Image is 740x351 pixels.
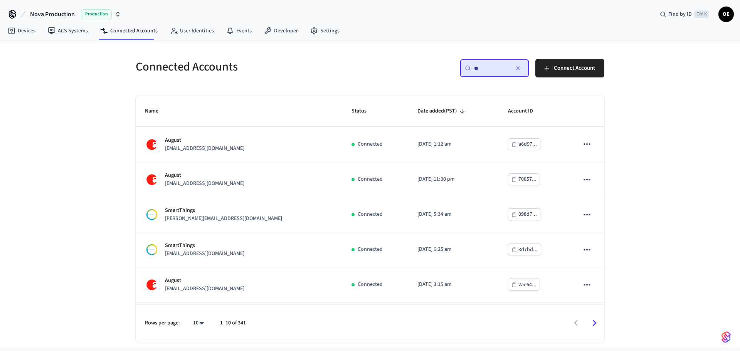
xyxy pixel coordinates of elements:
button: 2ae64... [508,279,540,291]
a: Devices [2,24,42,38]
a: Connected Accounts [94,24,164,38]
p: August [165,277,244,285]
span: Ctrl K [694,10,709,18]
button: 098d7... [508,208,540,220]
a: Developer [258,24,304,38]
a: Events [220,24,258,38]
img: August Logo, Square [145,278,159,292]
div: 10 [189,317,208,329]
button: Connect Account [535,59,604,77]
img: Smartthings Logo, Square [145,208,159,222]
p: 1–10 of 341 [220,319,246,327]
h5: Connected Accounts [136,59,365,75]
span: Production [81,9,112,19]
div: 098d7... [518,210,537,219]
div: a6d97... [518,139,537,149]
p: SmartThings [165,242,244,250]
p: [DATE] 6:25 am [417,245,489,254]
img: SeamLogoGradient.69752ec5.svg [721,331,731,343]
p: August [165,171,244,180]
span: Account ID [508,105,543,117]
p: [EMAIL_ADDRESS][DOMAIN_NAME] [165,144,244,153]
p: Rows per page: [145,319,180,327]
span: Name [145,105,168,117]
p: Connected [358,140,383,148]
p: Connected [358,245,383,254]
span: Nova Production [30,10,75,19]
p: [EMAIL_ADDRESS][DOMAIN_NAME] [165,285,244,293]
span: Date added(PST) [417,105,467,117]
button: Go to next page [585,314,604,332]
div: Find by IDCtrl K [654,7,715,21]
p: [DATE] 1:12 am [417,140,489,148]
p: Connected [358,280,383,289]
p: [DATE] 3:15 am [417,280,489,289]
p: August [165,136,244,144]
img: August Logo, Square [145,173,159,186]
a: Settings [304,24,346,38]
p: [PERSON_NAME][EMAIL_ADDRESS][DOMAIN_NAME] [165,215,282,223]
a: ACS Systems [42,24,94,38]
span: Status [351,105,377,117]
p: [EMAIL_ADDRESS][DOMAIN_NAME] [165,250,244,258]
p: [EMAIL_ADDRESS][DOMAIN_NAME] [165,180,244,188]
p: Connected [358,175,383,183]
p: [DATE] 11:00 pm [417,175,489,183]
p: SmartThings [165,207,282,215]
div: 70857... [518,175,536,184]
span: Connect Account [554,63,595,73]
button: OE [718,7,734,22]
span: OE [719,7,733,21]
a: User Identities [164,24,220,38]
p: Connected [358,210,383,218]
div: 2ae64... [518,280,536,290]
img: Smartthings Logo, Square [145,243,159,257]
img: August Logo, Square [145,138,159,151]
button: 3d7bd... [508,244,541,255]
p: [DATE] 5:34 am [417,210,489,218]
button: 70857... [508,173,540,185]
span: Find by ID [668,10,692,18]
button: a6d97... [508,138,540,150]
div: 3d7bd... [518,245,538,255]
